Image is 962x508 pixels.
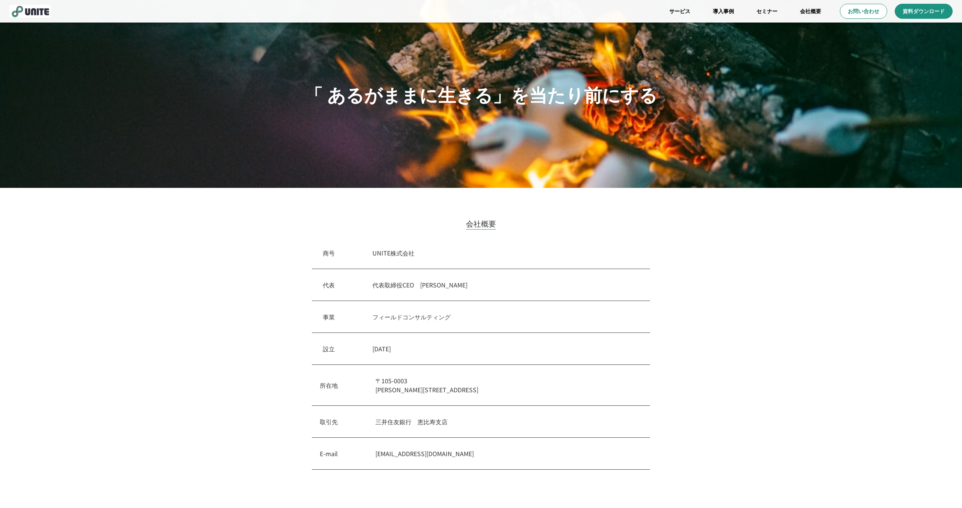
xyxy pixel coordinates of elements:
p: E-mail [320,449,338,458]
p: [DATE] [372,344,639,353]
p: 代表取締役CEO [PERSON_NAME] [372,280,639,289]
p: 〒105-0003 [PERSON_NAME][STREET_ADDRESS] [375,376,642,394]
h2: 会社概要 [466,218,496,230]
p: フィールドコンサルティング [372,312,639,321]
p: 設立 [323,344,335,353]
p: 商号 [323,248,335,257]
p: 代表 [323,280,335,289]
p: 資料ダウンロード [903,8,945,15]
p: 事業 [323,312,335,321]
p: UNITE株式会社 [372,248,639,257]
p: 「 あるがままに生きる」を当たり前にする [305,80,657,107]
a: お問い合わせ [840,4,887,19]
p: [EMAIL_ADDRESS][DOMAIN_NAME] [375,449,642,458]
p: お問い合わせ [848,8,879,15]
p: 所在地 [320,381,338,390]
a: 資料ダウンロード [895,4,953,19]
p: 取引先 [320,417,338,426]
p: 三井住友銀行 恵比寿支店 [375,417,642,426]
